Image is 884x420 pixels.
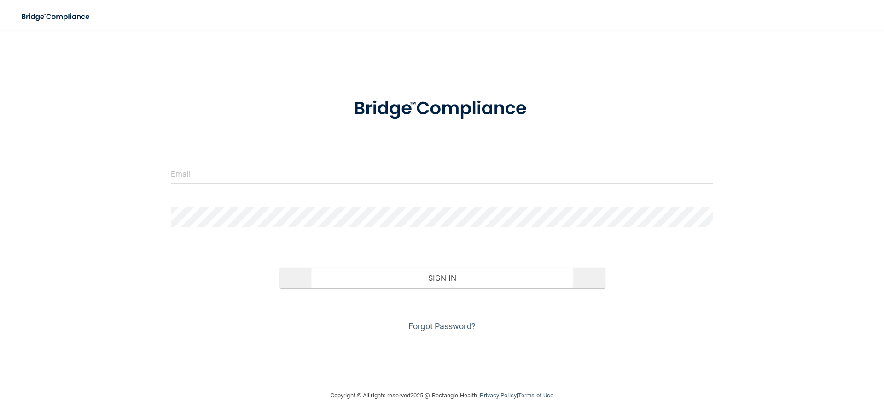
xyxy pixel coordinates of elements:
[335,85,549,133] img: bridge_compliance_login_screen.278c3ca4.svg
[274,381,610,410] div: Copyright © All rights reserved 2025 @ Rectangle Health | |
[171,163,713,184] input: Email
[14,7,99,26] img: bridge_compliance_login_screen.278c3ca4.svg
[279,268,605,288] button: Sign In
[518,392,553,399] a: Terms of Use
[480,392,516,399] a: Privacy Policy
[408,321,476,331] a: Forgot Password?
